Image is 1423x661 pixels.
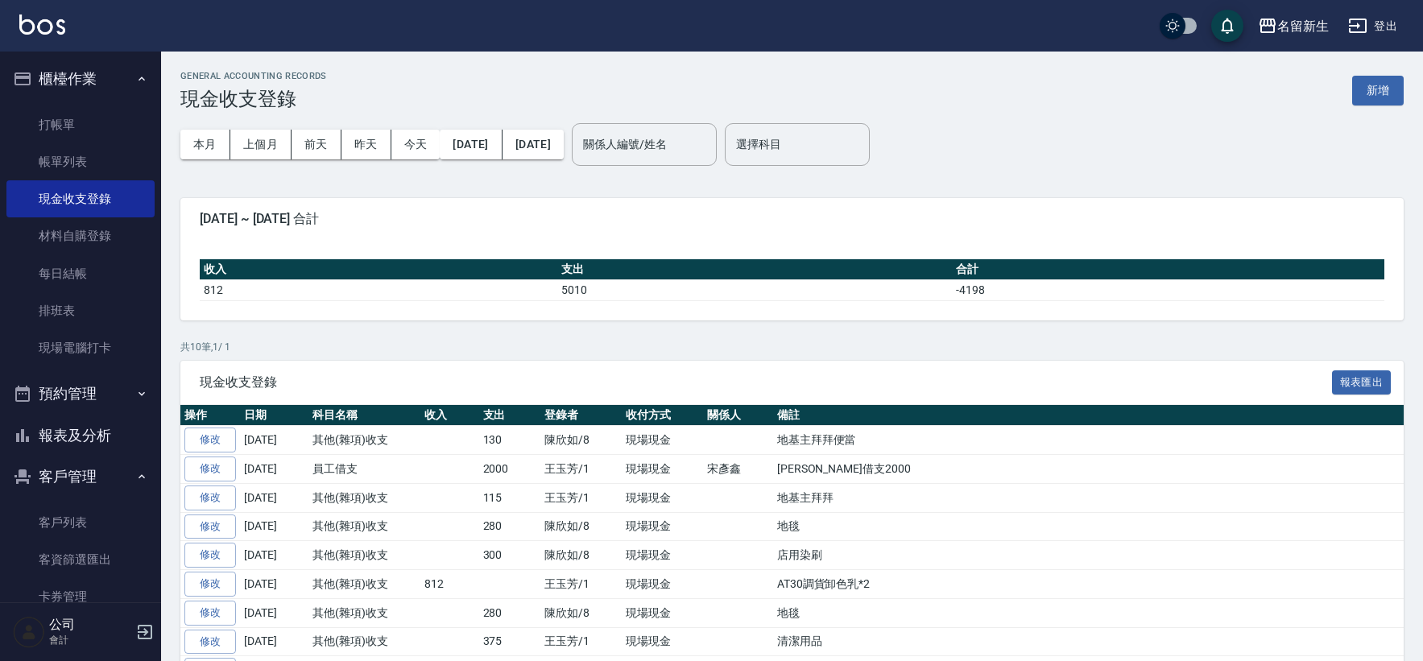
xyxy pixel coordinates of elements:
button: 新增 [1352,76,1404,105]
td: 現場現金 [622,426,703,455]
a: 修改 [184,457,236,481]
td: 現場現金 [622,627,703,656]
p: 共 10 筆, 1 / 1 [180,340,1404,354]
td: 現場現金 [622,570,703,599]
a: 排班表 [6,292,155,329]
td: 王玉芳/1 [540,455,622,484]
a: 材料自購登錄 [6,217,155,254]
td: 280 [479,598,541,627]
th: 支出 [479,405,541,426]
img: Person [13,616,45,648]
h3: 現金收支登錄 [180,88,327,110]
a: 客戶列表 [6,504,155,541]
th: 收付方式 [622,405,703,426]
td: 其他(雜項)收支 [308,570,420,599]
td: 現場現金 [622,483,703,512]
td: 其他(雜項)收支 [308,512,420,541]
td: AT30調貨卸色乳*2 [773,570,1404,599]
th: 備註 [773,405,1404,426]
a: 現場電腦打卡 [6,329,155,366]
td: 2000 [479,455,541,484]
th: 合計 [952,259,1384,280]
a: 修改 [184,601,236,626]
button: [DATE] [440,130,502,159]
button: 登出 [1342,11,1404,41]
button: 櫃檯作業 [6,58,155,100]
td: 現場現金 [622,598,703,627]
td: 王玉芳/1 [540,627,622,656]
div: 名留新生 [1277,16,1329,36]
td: -4198 [952,279,1384,300]
td: 陳欣如/8 [540,512,622,541]
td: [DATE] [240,426,308,455]
a: 修改 [184,428,236,452]
a: 現金收支登錄 [6,180,155,217]
a: 修改 [184,572,236,597]
td: 王玉芳/1 [540,483,622,512]
td: 其他(雜項)收支 [308,598,420,627]
a: 修改 [184,543,236,568]
td: 員工借支 [308,455,420,484]
td: 陳欣如/8 [540,541,622,570]
td: 其他(雜項)收支 [308,627,420,656]
td: 現場現金 [622,455,703,484]
td: 王玉芳/1 [540,570,622,599]
button: [DATE] [503,130,564,159]
a: 帳單列表 [6,143,155,180]
td: 地基主拜拜便當 [773,426,1404,455]
td: 地毯 [773,512,1404,541]
button: 客戶管理 [6,456,155,498]
td: [DATE] [240,512,308,541]
td: 其他(雜項)收支 [308,483,420,512]
a: 每日結帳 [6,255,155,292]
a: 卡券管理 [6,578,155,615]
td: 280 [479,512,541,541]
p: 會計 [49,633,131,647]
td: [DATE] [240,598,308,627]
button: 報表及分析 [6,415,155,457]
span: 現金收支登錄 [200,374,1332,390]
button: 今天 [391,130,441,159]
td: [DATE] [240,627,308,656]
img: Logo [19,14,65,35]
td: [PERSON_NAME]借支2000 [773,455,1404,484]
th: 收入 [200,259,557,280]
a: 客資篩選匯出 [6,541,155,578]
span: [DATE] ~ [DATE] 合計 [200,211,1384,227]
td: [DATE] [240,541,308,570]
button: 報表匯出 [1332,370,1392,395]
a: 報表匯出 [1332,374,1392,389]
button: 上個月 [230,130,292,159]
th: 日期 [240,405,308,426]
td: 5010 [557,279,952,300]
th: 收入 [420,405,479,426]
td: [DATE] [240,483,308,512]
td: 地毯 [773,598,1404,627]
th: 操作 [180,405,240,426]
td: 現場現金 [622,541,703,570]
td: 清潔用品 [773,627,1404,656]
a: 打帳單 [6,106,155,143]
h2: GENERAL ACCOUNTING RECORDS [180,71,327,81]
th: 科目名稱 [308,405,420,426]
th: 支出 [557,259,952,280]
button: 本月 [180,130,230,159]
td: 300 [479,541,541,570]
td: 陳欣如/8 [540,598,622,627]
td: 其他(雜項)收支 [308,426,420,455]
td: 130 [479,426,541,455]
td: 375 [479,627,541,656]
td: [DATE] [240,455,308,484]
button: save [1211,10,1243,42]
td: 陳欣如/8 [540,426,622,455]
td: 地基主拜拜 [773,483,1404,512]
button: 預約管理 [6,373,155,415]
td: 其他(雜項)收支 [308,541,420,570]
td: 115 [479,483,541,512]
h5: 公司 [49,617,131,633]
td: [DATE] [240,570,308,599]
td: 現場現金 [622,512,703,541]
a: 修改 [184,630,236,655]
button: 昨天 [341,130,391,159]
a: 修改 [184,485,236,510]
